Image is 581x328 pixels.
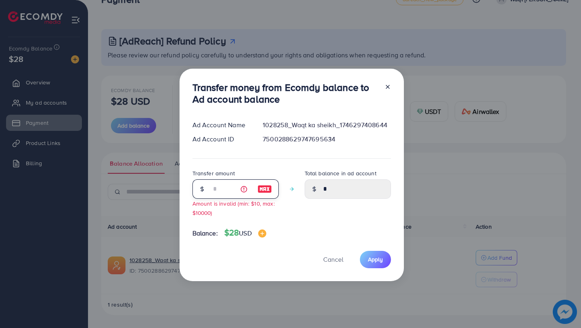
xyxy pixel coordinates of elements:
small: Amount is invalid (min: $10, max: $10000) [192,200,275,217]
img: image [257,184,272,194]
img: image [258,229,266,238]
button: Apply [360,251,391,268]
h3: Transfer money from Ecomdy balance to Ad account balance [192,82,378,105]
label: Total balance in ad account [305,169,376,177]
label: Transfer amount [192,169,235,177]
div: 7500288629747695634 [256,135,397,144]
span: Cancel [323,255,343,264]
div: Ad Account Name [186,120,257,130]
h4: $28 [224,228,266,238]
span: Balance: [192,229,218,238]
span: USD [239,229,251,238]
div: 1028258_Waqt ka sheikh_1746297408644 [256,120,397,130]
button: Cancel [313,251,353,268]
span: Apply [368,255,383,263]
div: Ad Account ID [186,135,257,144]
